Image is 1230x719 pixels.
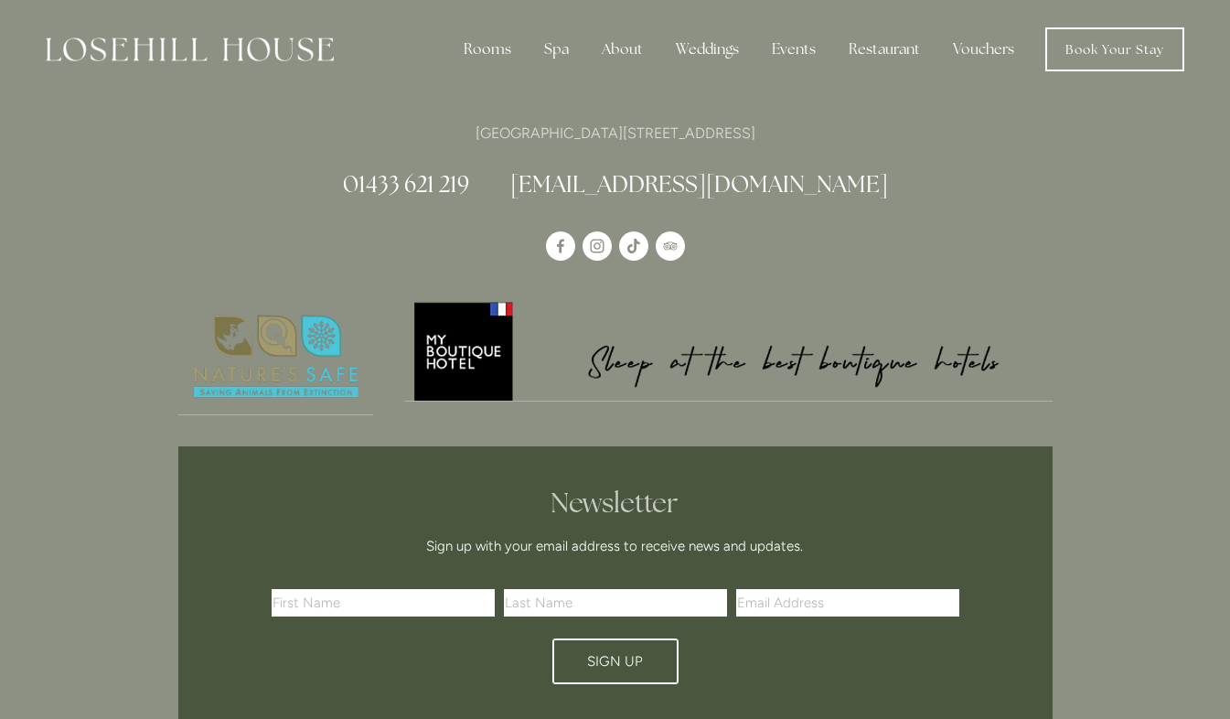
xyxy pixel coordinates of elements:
div: Spa [529,31,583,68]
input: Last Name [504,589,727,617]
div: Weddings [661,31,754,68]
a: TikTok [619,231,648,261]
a: 01433 621 219 [343,169,469,199]
a: TripAdvisor [656,231,685,261]
a: Nature's Safe - Logo [178,299,374,415]
img: Nature's Safe - Logo [178,299,374,414]
a: Instagram [583,231,612,261]
h2: Newsletter [278,487,953,520]
button: Sign Up [552,639,679,684]
div: About [587,31,658,68]
p: Sign up with your email address to receive news and updates. [278,535,953,557]
img: My Boutique Hotel - Logo [404,299,1053,401]
a: [EMAIL_ADDRESS][DOMAIN_NAME] [510,169,888,199]
input: First Name [272,589,495,617]
div: Events [757,31,830,68]
span: Sign Up [587,653,643,670]
img: Losehill House [46,38,334,61]
div: Rooms [449,31,526,68]
a: My Boutique Hotel - Logo [404,299,1053,402]
a: Vouchers [938,31,1029,68]
a: Book Your Stay [1045,27,1184,71]
p: [GEOGRAPHIC_DATA][STREET_ADDRESS] [178,121,1053,145]
input: Email Address [736,589,959,617]
a: Losehill House Hotel & Spa [546,231,575,261]
div: Restaurant [834,31,935,68]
